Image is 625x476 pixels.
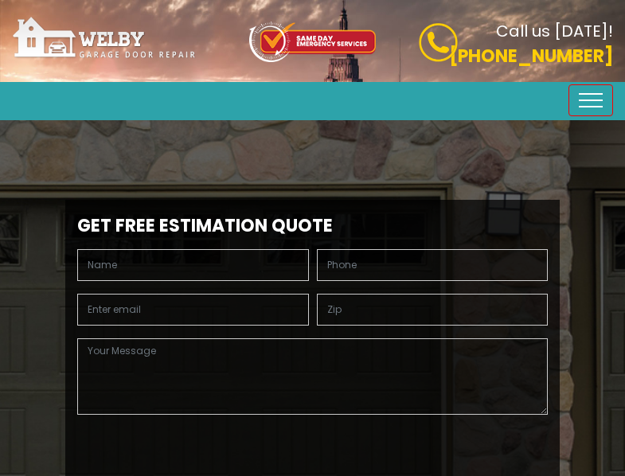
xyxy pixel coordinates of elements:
[77,249,309,281] input: Name
[317,249,549,281] input: Phone
[249,21,377,62] img: icon-top.png
[219,427,405,475] iframe: reCAPTCHA
[317,294,549,326] input: Zip
[12,16,197,60] img: Welby.png
[77,294,309,326] input: Enter email
[568,84,613,116] button: Toggle navigation
[73,216,552,236] h2: Get Free Estimation Quote
[496,20,613,42] b: Call us [DATE]!
[428,43,613,69] p: [PHONE_NUMBER]
[428,23,613,69] a: Call us [DATE]! [PHONE_NUMBER]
